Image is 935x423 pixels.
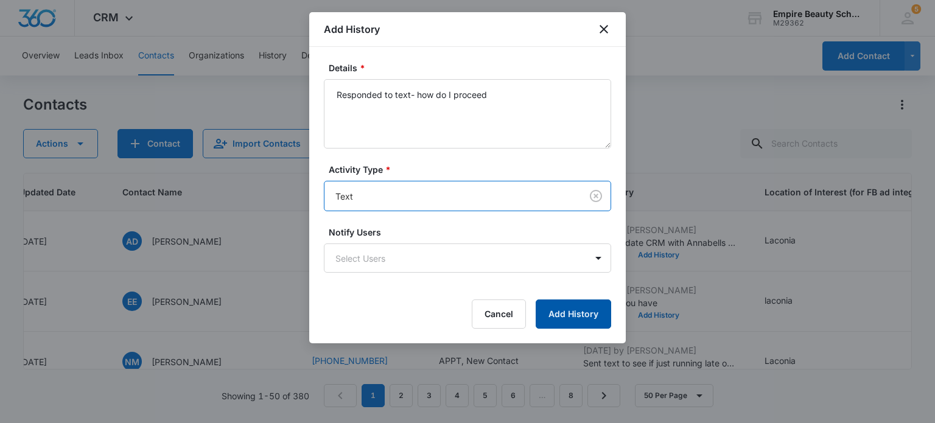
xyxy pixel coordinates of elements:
[324,79,611,149] textarea: Responded to text- how do I proceed
[329,61,616,74] label: Details
[472,299,526,329] button: Cancel
[536,299,611,329] button: Add History
[329,226,616,239] label: Notify Users
[586,186,606,206] button: Clear
[324,22,380,37] h1: Add History
[329,163,616,176] label: Activity Type
[597,22,611,37] button: close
